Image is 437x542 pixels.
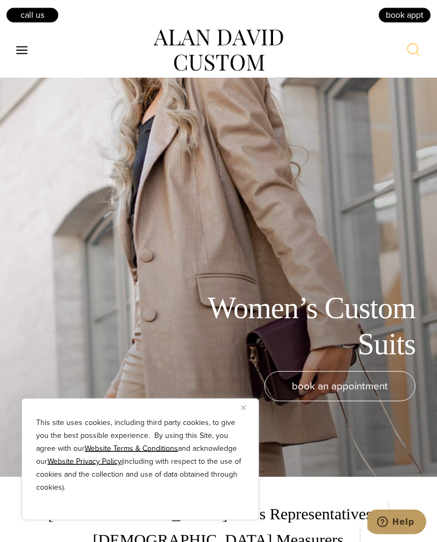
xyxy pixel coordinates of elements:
a: Website Terms & Conditions [85,443,178,454]
button: View Search Form [400,38,426,64]
a: book an appointment [264,372,415,402]
button: Open menu [11,41,33,60]
img: Close [241,406,246,410]
p: This site uses cookies, including third party cookies, to give you the best possible experience. ... [36,416,244,494]
img: alan david custom [154,30,283,72]
iframe: Opens a widget where you can chat to one of our agents [367,510,426,537]
a: book appt [378,7,432,23]
button: Close [241,401,254,414]
a: Call Us [5,7,59,23]
a: Website Privacy Policy [47,456,121,467]
h1: Women’s Custom Suits [173,291,415,363]
span: book an appointment [292,379,388,394]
